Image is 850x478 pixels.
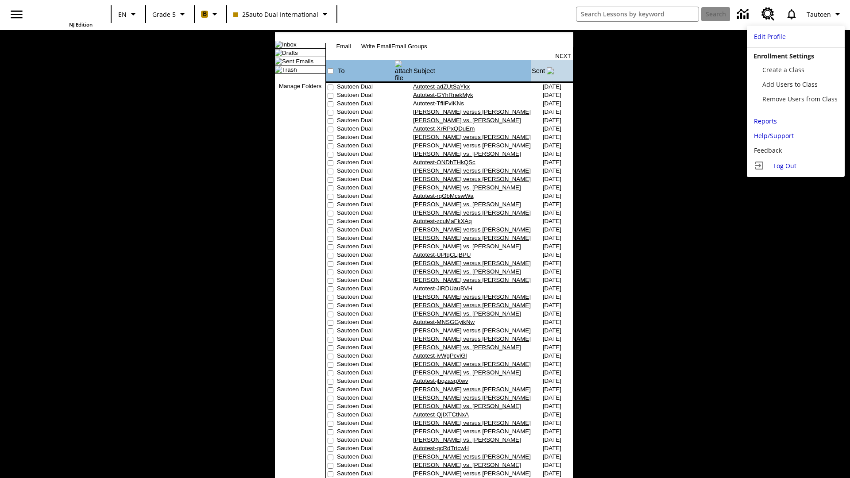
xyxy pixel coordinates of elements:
span: Create a Class [762,66,804,74]
span: Log Out [773,162,796,170]
span: Help/Support [754,131,794,140]
span: Feedback [754,146,782,154]
span: Enrollment Settings [753,52,814,60]
span: Add Users to Class [762,80,818,89]
span: Remove Users from Class [762,95,838,103]
span: Edit Profile [754,32,786,41]
span: Reports [754,117,777,125]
